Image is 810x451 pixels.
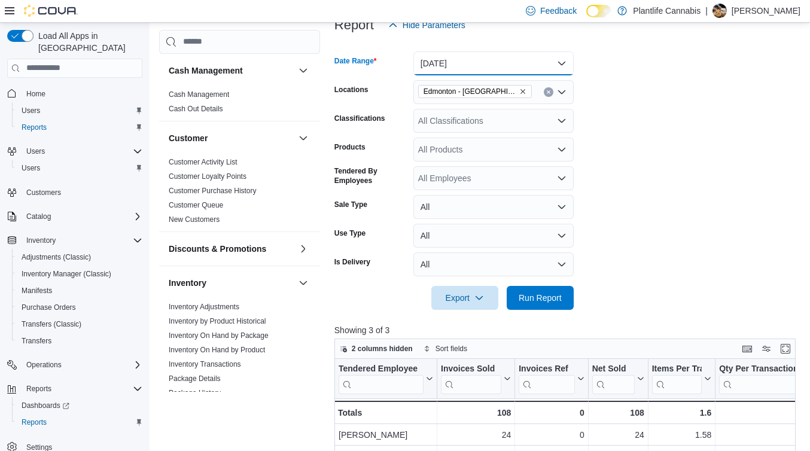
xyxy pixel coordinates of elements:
button: Hide Parameters [383,13,470,37]
div: 24 [592,428,644,442]
span: Inventory On Hand by Product [169,345,265,355]
a: Customer Loyalty Points [169,172,246,181]
button: Transfers (Classic) [12,316,147,333]
p: Plantlife Cannabis [633,4,701,18]
a: Inventory Manager (Classic) [17,267,116,281]
button: Users [12,102,147,119]
span: Dark Mode [586,17,587,18]
span: New Customers [169,215,220,224]
span: Purchase Orders [17,300,142,315]
button: Inventory [296,276,310,290]
span: Catalog [22,209,142,224]
span: Users [17,103,142,118]
div: Tendered Employee [339,363,424,374]
span: Transfers [17,334,142,348]
button: Cash Management [296,63,310,78]
a: Inventory Adjustments [169,303,239,311]
a: Inventory On Hand by Package [169,331,269,340]
div: 1.58 [652,428,712,442]
span: Transfers (Classic) [22,319,81,329]
span: Home [22,86,142,101]
button: Reports [12,119,147,136]
button: Reports [2,380,147,397]
h3: Inventory [169,277,206,289]
a: Reports [17,415,51,429]
label: Classifications [334,114,385,123]
button: Inventory Manager (Classic) [12,266,147,282]
a: Dashboards [12,397,147,414]
a: Inventory by Product Historical [169,317,266,325]
button: Catalog [2,208,147,225]
div: 108 [592,406,644,420]
span: Users [26,147,45,156]
span: 2 columns hidden [352,344,413,354]
span: Reports [17,415,142,429]
div: Totals [338,406,433,420]
span: Inventory [26,236,56,245]
label: Is Delivery [334,257,370,267]
div: 108 [441,406,511,420]
span: Customer Queue [169,200,223,210]
span: Manifests [17,284,142,298]
span: Adjustments (Classic) [22,252,91,262]
button: Enter fullscreen [778,342,793,356]
div: Invoices Sold [441,363,501,374]
a: Dashboards [17,398,74,413]
span: Run Report [519,292,562,304]
span: Transfers [22,336,51,346]
p: | [705,4,708,18]
div: Customer [159,155,320,231]
div: 1.6 [651,406,711,420]
a: Package Details [169,374,221,383]
a: Home [22,87,50,101]
button: Display options [759,342,774,356]
button: All [413,252,574,276]
span: Operations [26,360,62,370]
a: Cash Management [169,90,229,99]
button: Tendered Employee [339,363,433,394]
span: Customer Purchase History [169,186,257,196]
button: Operations [22,358,66,372]
div: [PERSON_NAME] [339,428,433,442]
span: Edmonton - [GEOGRAPHIC_DATA] Currents [424,86,517,97]
button: Open list of options [557,87,567,97]
img: Cova [24,5,78,17]
div: 24 [441,428,511,442]
h3: Customer [169,132,208,144]
span: Transfers (Classic) [17,317,142,331]
button: Catalog [22,209,56,224]
span: Package Details [169,374,221,383]
button: Reports [12,414,147,431]
a: Transfers (Classic) [17,317,86,331]
button: 2 columns hidden [335,342,418,356]
span: Sort fields [436,344,467,354]
a: Customer Activity List [169,158,237,166]
button: Run Report [507,286,574,310]
button: Sort fields [419,342,472,356]
a: Inventory On Hand by Product [169,346,265,354]
span: Operations [22,358,142,372]
span: Reports [26,384,51,394]
div: Invoices Ref [519,363,574,394]
span: Catalog [26,212,51,221]
div: Invoices Sold [441,363,501,394]
a: Customer Purchase History [169,187,257,195]
span: Reports [22,123,47,132]
span: Users [22,163,40,173]
button: Net Sold [592,363,644,394]
div: Cash Management [159,87,320,121]
a: Manifests [17,284,57,298]
span: Edmonton - Windermere Currents [418,85,532,98]
button: Adjustments (Classic) [12,249,147,266]
span: Customer Activity List [169,157,237,167]
div: Items Per Transaction [651,363,702,394]
button: Inventory [169,277,294,289]
a: Customer Queue [169,201,223,209]
div: 0 [519,428,584,442]
button: Reports [22,382,56,396]
span: Home [26,89,45,99]
button: Keyboard shortcuts [740,342,754,356]
span: Reports [17,120,142,135]
span: Adjustments (Classic) [17,250,142,264]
